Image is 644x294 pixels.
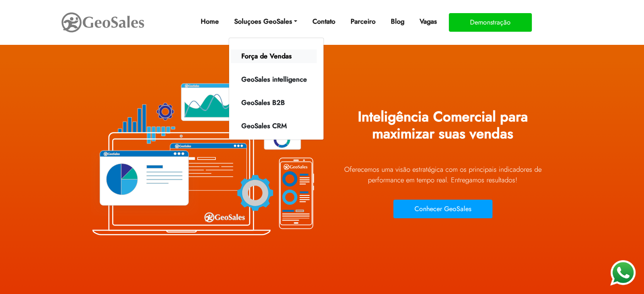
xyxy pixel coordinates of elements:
[230,13,300,30] a: Soluçoes GeoSales
[231,49,317,63] a: Força de Vendas
[61,11,145,34] img: GeoSales
[416,13,440,30] a: Vagas
[309,13,339,30] a: Contato
[231,119,317,133] a: GeoSales CRM
[231,73,317,86] a: GeoSales intelligence
[387,13,408,30] a: Blog
[197,13,222,30] a: Home
[449,13,532,32] button: Demonstração
[87,63,316,254] img: Plataforma GeoSales
[329,164,557,185] p: Oferecemos uma visão estratégica com os principais indicadores de performance em tempo real. Ent...
[231,96,317,110] a: GeoSales B2B
[347,13,379,30] a: Parceiro
[393,200,492,218] button: Conhecer GeoSales
[329,102,557,155] h1: Inteligência Comercial para maximizar suas vendas
[610,260,636,286] img: WhatsApp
